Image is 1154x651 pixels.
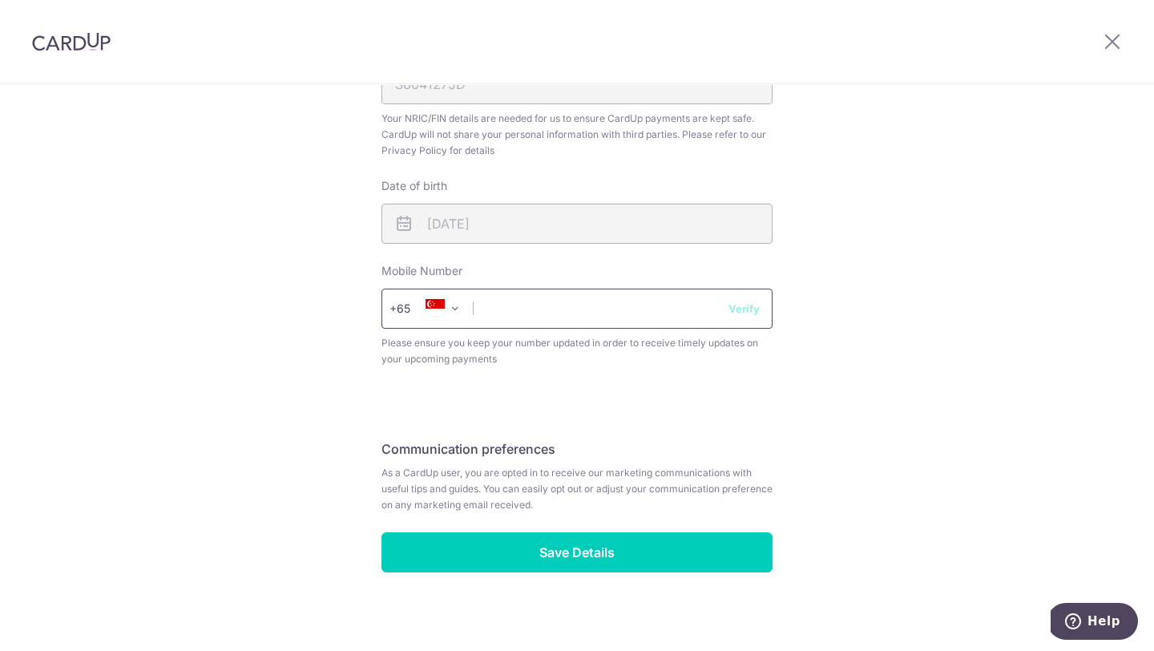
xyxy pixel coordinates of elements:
[389,299,433,318] span: +65
[381,439,773,459] h5: Communication preferences
[32,32,111,51] img: CardUp
[381,178,447,194] label: Date of birth
[381,532,773,572] input: Save Details
[1051,603,1138,643] iframe: Opens a widget where you can find more information
[728,301,760,317] button: Verify
[381,335,773,367] span: Please ensure you keep your number updated in order to receive timely updates on your upcoming pa...
[381,263,462,279] label: Mobile Number
[381,111,773,159] span: Your NRIC/FIN details are needed for us to ensure CardUp payments are kept safe. CardUp will not ...
[394,299,433,318] span: +65
[381,465,773,513] span: As a CardUp user, you are opted in to receive our marketing communications with useful tips and g...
